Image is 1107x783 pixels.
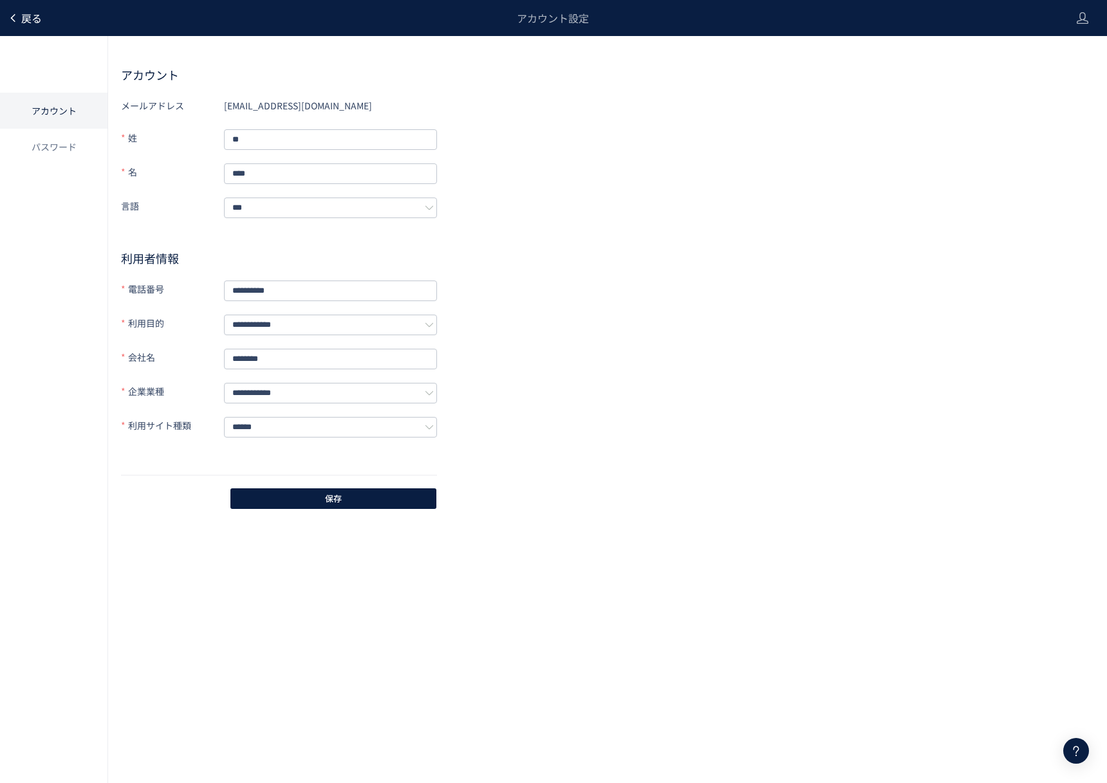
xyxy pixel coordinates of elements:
[121,67,1094,82] h2: アカウント
[121,196,224,218] label: 言語
[121,250,437,266] h2: 利用者情報
[121,381,224,403] label: 企業業種
[121,95,224,116] label: メールアドレス
[121,347,224,369] label: 会社名
[121,279,224,301] label: 電話番号
[21,10,42,26] span: 戻る
[121,161,224,184] label: 名
[121,313,224,335] label: 利用目的
[325,488,342,509] span: 保存
[230,488,436,509] button: 保存
[121,415,224,438] label: 利用サイト種類
[121,127,224,150] label: 姓
[224,95,437,116] div: [EMAIL_ADDRESS][DOMAIN_NAME]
